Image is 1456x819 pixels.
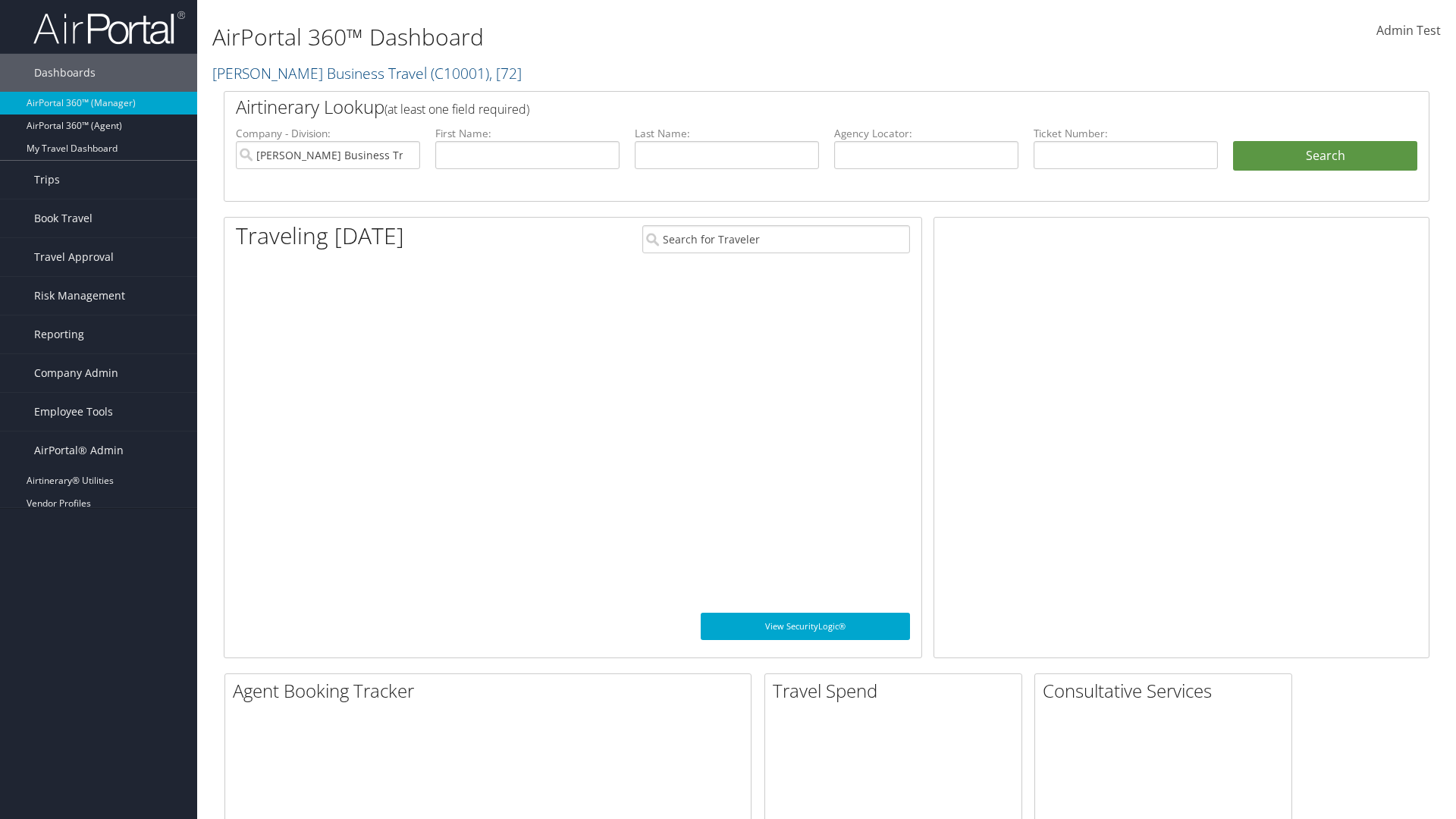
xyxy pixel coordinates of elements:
[435,126,620,141] label: First Name:
[384,101,529,118] span: (at least one field required)
[236,220,404,252] h1: Traveling [DATE]
[635,126,819,141] label: Last Name:
[642,225,910,253] input: Search for Traveler
[34,431,124,469] span: AirPortal® Admin
[34,315,84,353] span: Reporting
[212,63,522,83] a: [PERSON_NAME] Business Travel
[1034,126,1218,141] label: Ticket Number:
[701,613,910,640] a: View SecurityLogic®
[834,126,1018,141] label: Agency Locator:
[1043,678,1291,704] h2: Consultative Services
[233,678,751,704] h2: Agent Booking Tracker
[773,678,1021,704] h2: Travel Spend
[431,63,489,83] span: ( C10001 )
[34,161,60,199] span: Trips
[34,393,113,431] span: Employee Tools
[1376,22,1441,39] span: Admin Test
[236,94,1317,120] h2: Airtinerary Lookup
[33,10,185,45] img: airportal-logo.png
[34,354,118,392] span: Company Admin
[1233,141,1417,171] button: Search
[34,199,93,237] span: Book Travel
[34,54,96,92] span: Dashboards
[34,277,125,315] span: Risk Management
[34,238,114,276] span: Travel Approval
[1376,8,1441,55] a: Admin Test
[489,63,522,83] span: , [ 72 ]
[236,126,420,141] label: Company - Division:
[212,21,1031,53] h1: AirPortal 360™ Dashboard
